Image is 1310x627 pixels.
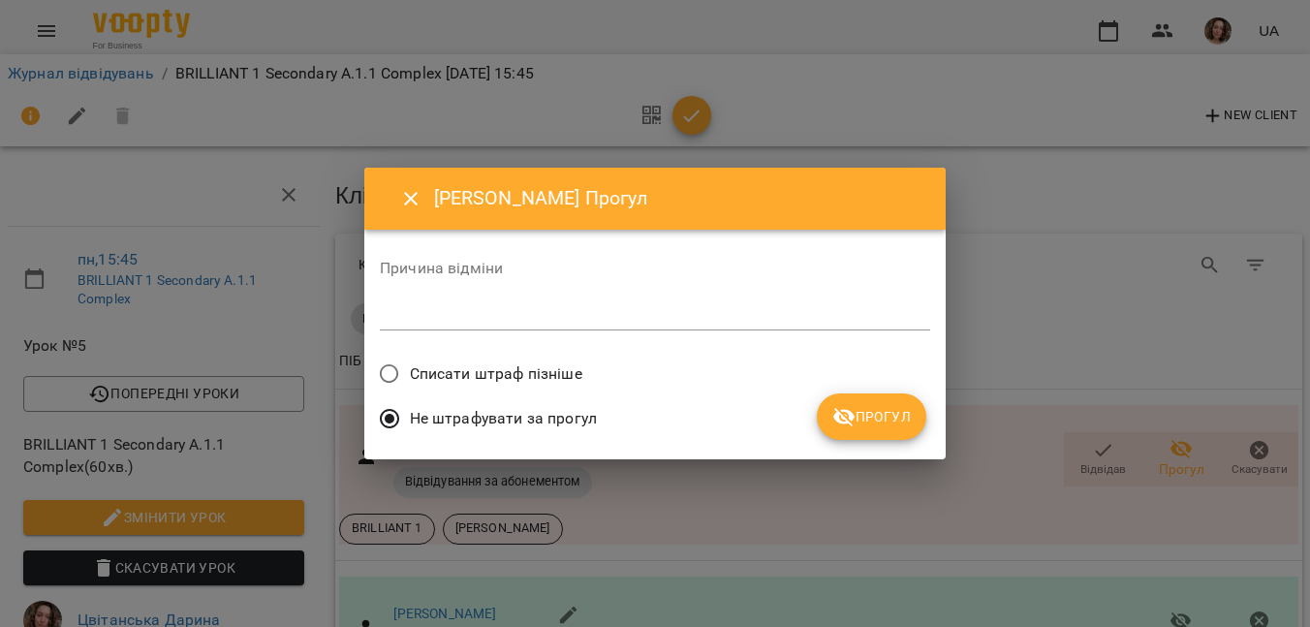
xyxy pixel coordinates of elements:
[832,405,911,428] span: Прогул
[410,407,597,430] span: Не штрафувати за прогул
[388,175,434,222] button: Close
[434,183,922,213] h6: [PERSON_NAME] Прогул
[410,362,582,386] span: Списати штраф пізніше
[380,261,930,276] label: Причина відміни
[817,393,926,440] button: Прогул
